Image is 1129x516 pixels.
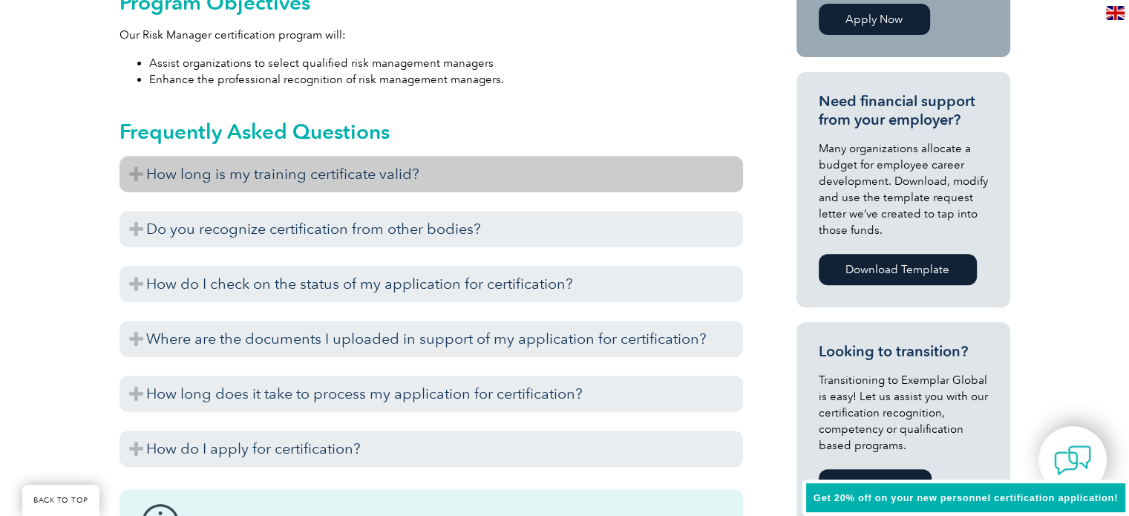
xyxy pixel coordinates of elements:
p: Our Risk Manager certification program will: [120,27,743,43]
a: Learn More [819,469,932,500]
li: Enhance the professional recognition of risk management managers. [149,71,743,88]
h3: Need financial support from your employer? [819,92,988,129]
a: BACK TO TOP [22,485,99,516]
h3: How do I apply for certification? [120,431,743,467]
img: contact-chat.png [1054,442,1091,479]
img: en [1106,6,1125,20]
span: Get 20% off on your new personnel certification application! [814,492,1118,503]
h3: Looking to transition? [819,342,988,361]
h2: Frequently Asked Questions [120,120,743,143]
li: Assist organizations to select qualified risk management managers [149,55,743,71]
a: Apply Now [819,4,930,35]
h3: How long is my training certificate valid? [120,156,743,192]
h3: How do I check on the status of my application for certification? [120,266,743,302]
h3: Do you recognize certification from other bodies? [120,211,743,247]
p: Many organizations allocate a budget for employee career development. Download, modify and use th... [819,140,988,238]
h3: Where are the documents I uploaded in support of my application for certification? [120,321,743,357]
a: Download Template [819,254,977,285]
h3: How long does it take to process my application for certification? [120,376,743,412]
p: Transitioning to Exemplar Global is easy! Let us assist you with our certification recognition, c... [819,372,988,454]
